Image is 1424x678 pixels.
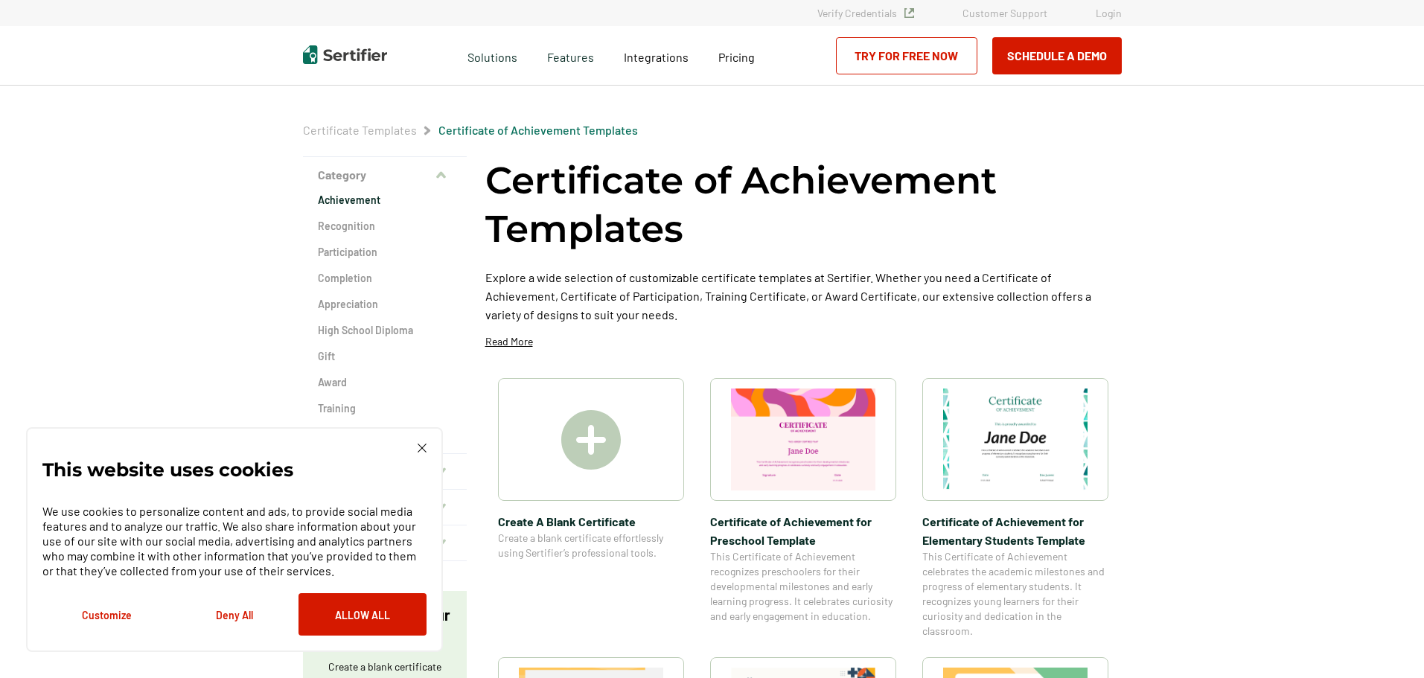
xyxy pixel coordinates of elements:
[467,46,517,65] span: Solutions
[418,444,427,452] img: Cookie Popup Close
[42,504,427,578] p: We use cookies to personalize content and ads, to provide social media features and to analyze ou...
[561,410,621,470] img: Create A Blank Certificate
[303,157,467,193] button: Category
[42,462,293,477] p: This website uses cookies
[303,193,467,454] div: Category
[318,193,452,208] a: Achievement
[922,378,1108,639] a: Certificate of Achievement for Elementary Students TemplateCertificate of Achievement for Element...
[318,349,452,364] a: Gift
[318,297,452,312] a: Appreciation
[624,50,689,64] span: Integrations
[438,123,638,138] span: Certificate of Achievement Templates
[943,388,1088,490] img: Certificate of Achievement for Elementary Students Template
[318,323,452,338] a: High School Diploma
[485,156,1122,253] h1: Certificate of Achievement Templates
[318,271,452,286] a: Completion
[298,593,427,636] button: Allow All
[922,549,1108,639] span: This Certificate of Achievement celebrates the academic milestones and progress of elementary stu...
[498,512,684,531] span: Create A Blank Certificate
[303,123,638,138] div: Breadcrumb
[318,401,452,416] a: Training
[318,219,452,234] a: Recognition
[438,123,638,137] a: Certificate of Achievement Templates
[42,593,170,636] button: Customize
[962,7,1047,19] a: Customer Support
[624,46,689,65] a: Integrations
[836,37,977,74] a: Try for Free Now
[485,334,533,349] p: Read More
[904,8,914,18] img: Verified
[922,512,1108,549] span: Certificate of Achievement for Elementary Students Template
[710,378,896,639] a: Certificate of Achievement for Preschool TemplateCertificate of Achievement for Preschool Templat...
[992,37,1122,74] button: Schedule a Demo
[547,46,594,65] span: Features
[1350,607,1424,678] iframe: Chat Widget
[170,593,298,636] button: Deny All
[731,388,875,490] img: Certificate of Achievement for Preschool Template
[718,46,755,65] a: Pricing
[303,123,417,138] span: Certificate Templates
[485,268,1122,324] p: Explore a wide selection of customizable certificate templates at Sertifier. Whether you need a C...
[303,45,387,64] img: Sertifier | Digital Credentialing Platform
[718,50,755,64] span: Pricing
[817,7,914,19] a: Verify Credentials
[710,549,896,624] span: This Certificate of Achievement recognizes preschoolers for their developmental milestones and ea...
[710,512,896,549] span: Certificate of Achievement for Preschool Template
[1096,7,1122,19] a: Login
[318,375,452,390] a: Award
[303,123,417,137] a: Certificate Templates
[498,531,684,560] span: Create a blank certificate effortlessly using Sertifier’s professional tools.
[318,245,452,260] a: Participation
